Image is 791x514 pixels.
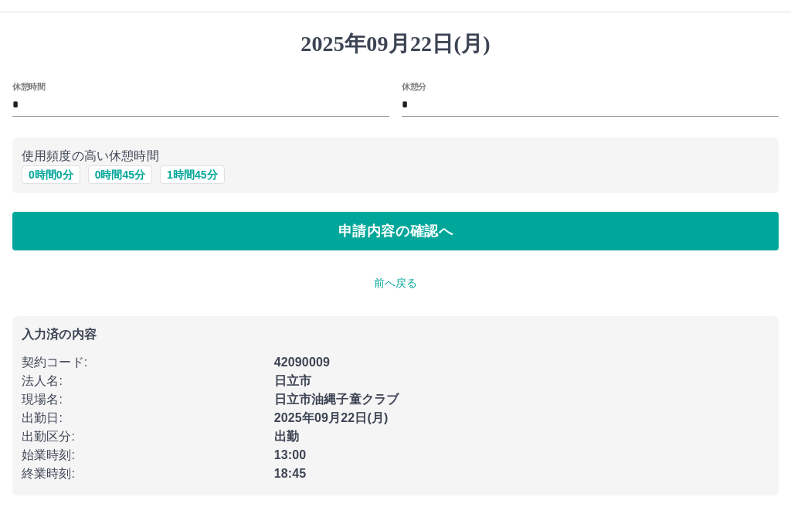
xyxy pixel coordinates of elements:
p: 出勤日 : [22,409,265,427]
label: 休憩時間 [12,80,45,92]
b: 2025年09月22日(月) [274,411,389,424]
p: 前へ戻る [12,275,779,291]
p: 契約コード : [22,353,265,372]
p: 終業時刻 : [22,465,265,483]
p: 出勤区分 : [22,427,265,446]
p: 現場名 : [22,390,265,409]
b: 日立市油縄子童クラブ [274,393,399,406]
button: 1時間45分 [160,165,224,184]
b: 13:00 [274,448,307,461]
button: 0時間45分 [88,165,152,184]
button: 申請内容の確認へ [12,212,779,250]
label: 休憩分 [402,80,426,92]
p: 入力済の内容 [22,328,769,341]
b: 18:45 [274,467,307,480]
button: 0時間0分 [22,165,80,184]
p: 使用頻度の高い休憩時間 [22,147,769,165]
p: 始業時刻 : [22,446,265,465]
p: 法人名 : [22,372,265,390]
b: 日立市 [274,374,311,387]
b: 42090009 [274,356,330,369]
b: 出勤 [274,430,299,443]
h1: 2025年09月22日(月) [12,31,779,57]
